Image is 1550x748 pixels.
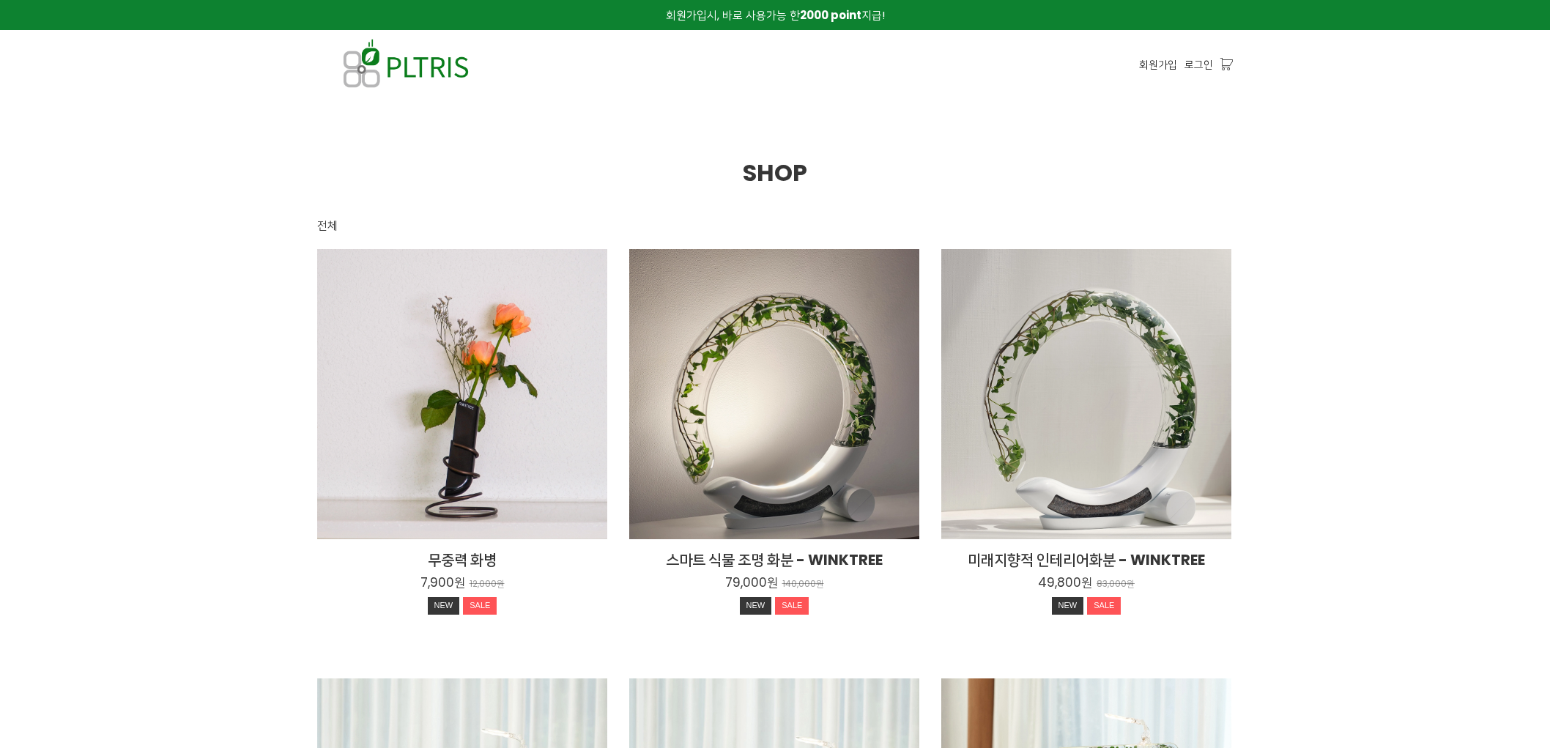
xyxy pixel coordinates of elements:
[775,597,809,615] div: SALE
[428,597,460,615] div: NEW
[743,156,807,189] span: SHOP
[725,574,778,590] p: 79,000원
[629,549,919,570] h2: 스마트 식물 조명 화분 - WINKTREE
[941,549,1231,618] a: 미래지향적 인테리어화분 - WINKTREE 49,800원 83,000원 NEWSALE
[1139,56,1177,73] a: 회원가입
[317,549,607,570] h2: 무중력 화병
[666,7,885,23] span: 회원가입시, 바로 사용가능 한 지급!
[941,549,1231,570] h2: 미래지향적 인테리어화분 - WINKTREE
[782,579,824,590] p: 140,000원
[463,597,497,615] div: SALE
[470,579,505,590] p: 12,000원
[740,597,772,615] div: NEW
[420,574,465,590] p: 7,900원
[1087,597,1121,615] div: SALE
[629,549,919,618] a: 스마트 식물 조명 화분 - WINKTREE 79,000원 140,000원 NEWSALE
[1184,56,1213,73] a: 로그인
[317,217,338,234] div: 전체
[317,549,607,618] a: 무중력 화병 7,900원 12,000원 NEWSALE
[1097,579,1135,590] p: 83,000원
[800,7,861,23] strong: 2000 point
[1052,597,1084,615] div: NEW
[1038,574,1092,590] p: 49,800원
